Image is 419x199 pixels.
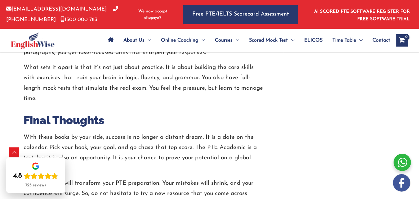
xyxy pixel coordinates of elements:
[356,29,363,51] span: Menu Toggle
[60,17,97,22] a: 1300 000 783
[13,172,22,180] div: 4.8
[368,29,390,51] a: Contact
[24,132,265,174] p: With these books by your side, success is no longer a distant dream. It is a date on the calendar...
[24,113,265,128] h2: Final Thoughts
[13,172,58,180] div: Rating: 4.8 out of 5
[161,29,198,51] span: Online Coaching
[25,183,46,188] div: 723 reviews
[183,5,298,24] a: Free PTE/IELTS Scorecard Assessment
[396,34,408,47] a: View Shopping Cart, empty
[314,9,410,21] a: AI SCORED PTE SOFTWARE REGISTER FOR FREE SOFTWARE TRIAL
[215,29,233,51] span: Courses
[118,29,156,51] a: About UsMenu Toggle
[210,29,244,51] a: CoursesMenu Toggle
[156,29,210,51] a: Online CoachingMenu Toggle
[24,62,265,104] p: What sets it apart is that it’s not just about practice. It is about building the core skills wit...
[103,29,390,51] nav: Site Navigation: Main Menu
[244,29,299,51] a: Scored Mock TestMenu Toggle
[198,29,205,51] span: Menu Toggle
[332,29,356,51] span: Time Table
[6,7,118,22] a: [PHONE_NUMBER]
[138,8,167,15] span: We now accept
[145,29,151,51] span: Menu Toggle
[304,29,323,51] span: ELICOS
[299,29,328,51] a: ELICOS
[6,7,107,12] a: [EMAIL_ADDRESS][DOMAIN_NAME]
[249,29,288,51] span: Scored Mock Test
[288,29,294,51] span: Menu Toggle
[233,29,239,51] span: Menu Toggle
[328,29,368,51] a: Time TableMenu Toggle
[144,16,161,20] img: Afterpay-Logo
[372,29,390,51] span: Contact
[123,29,145,51] span: About Us
[393,174,410,192] img: white-facebook.png
[310,4,413,25] aside: Header Widget 1
[11,32,55,49] img: cropped-ew-logo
